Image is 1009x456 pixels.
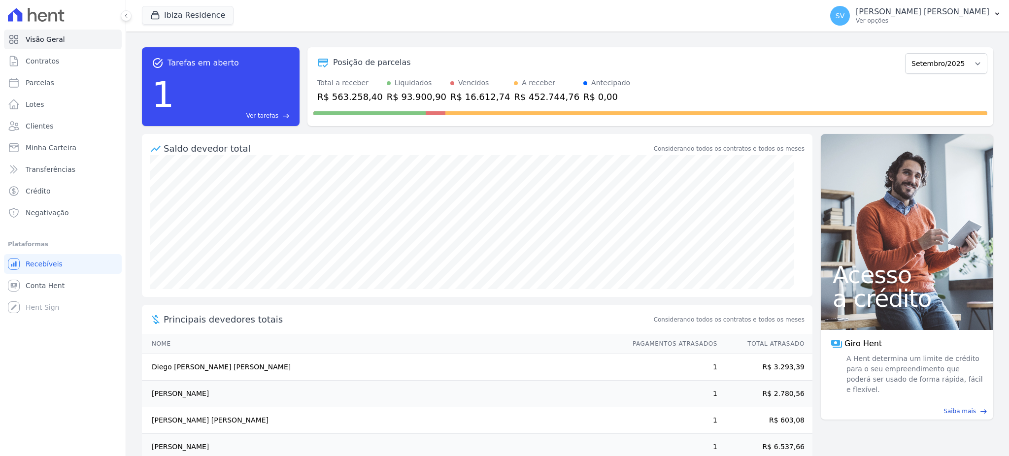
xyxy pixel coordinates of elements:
[822,2,1009,30] button: SV [PERSON_NAME] [PERSON_NAME] Ver opções
[178,111,290,120] a: Ver tarefas east
[856,17,989,25] p: Ver opções
[317,90,383,103] div: R$ 563.258,40
[26,143,76,153] span: Minha Carteira
[26,281,65,291] span: Conta Hent
[387,90,446,103] div: R$ 93.900,90
[26,121,53,131] span: Clientes
[26,99,44,109] span: Lotes
[943,407,976,416] span: Saiba mais
[623,354,718,381] td: 1
[152,57,164,69] span: task_alt
[4,203,122,223] a: Negativação
[164,313,652,326] span: Principais devedores totais
[718,334,812,354] th: Total Atrasado
[142,6,234,25] button: Ibiza Residence
[395,78,432,88] div: Liquidados
[26,164,75,174] span: Transferências
[623,334,718,354] th: Pagamentos Atrasados
[26,34,65,44] span: Visão Geral
[168,57,239,69] span: Tarefas em aberto
[142,407,623,434] td: [PERSON_NAME] [PERSON_NAME]
[836,12,844,19] span: SV
[4,30,122,49] a: Visão Geral
[4,160,122,179] a: Transferências
[856,7,989,17] p: [PERSON_NAME] [PERSON_NAME]
[282,112,290,120] span: east
[583,90,630,103] div: R$ 0,00
[4,138,122,158] a: Minha Carteira
[623,407,718,434] td: 1
[4,181,122,201] a: Crédito
[142,354,623,381] td: Diego [PERSON_NAME] [PERSON_NAME]
[26,186,51,196] span: Crédito
[458,78,489,88] div: Vencidos
[450,90,510,103] div: R$ 16.612,74
[844,338,882,350] span: Giro Hent
[654,144,805,153] div: Considerando todos os contratos e todos os meses
[4,73,122,93] a: Parcelas
[26,78,54,88] span: Parcelas
[623,381,718,407] td: 1
[4,95,122,114] a: Lotes
[246,111,278,120] span: Ver tarefas
[333,57,411,68] div: Posição de parcelas
[591,78,630,88] div: Antecipado
[718,381,812,407] td: R$ 2.780,56
[833,287,981,310] span: a crédito
[514,90,579,103] div: R$ 452.744,76
[4,276,122,295] a: Conta Hent
[980,408,987,415] span: east
[718,407,812,434] td: R$ 603,08
[8,238,118,250] div: Plataformas
[152,69,174,120] div: 1
[844,354,983,395] span: A Hent determina um limite de crédito para o seu empreendimento que poderá ser usado de forma ráp...
[142,334,623,354] th: Nome
[26,56,59,66] span: Contratos
[4,254,122,274] a: Recebíveis
[164,142,652,155] div: Saldo devedor total
[26,208,69,218] span: Negativação
[654,315,805,324] span: Considerando todos os contratos e todos os meses
[317,78,383,88] div: Total a receber
[26,259,63,269] span: Recebíveis
[833,263,981,287] span: Acesso
[718,354,812,381] td: R$ 3.293,39
[4,116,122,136] a: Clientes
[522,78,555,88] div: A receber
[4,51,122,71] a: Contratos
[827,407,987,416] a: Saiba mais east
[142,381,623,407] td: [PERSON_NAME]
